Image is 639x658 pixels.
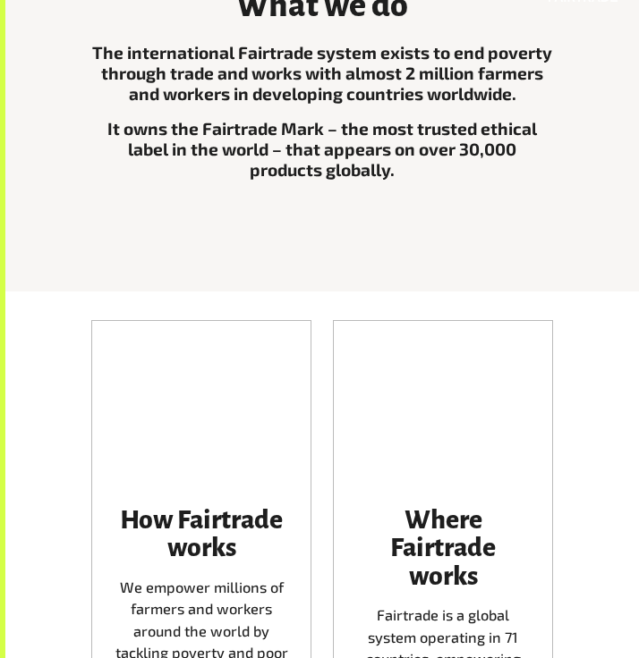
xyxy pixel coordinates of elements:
h3: How Fairtrade works [113,506,290,562]
h3: Where Fairtrade works [354,506,532,591]
p: It owns the Fairtrade Mark – the most trusted ethical label in the world – that appears on over 3... [91,118,553,180]
p: The international Fairtrade system exists to end poverty through trade and works with almost 2 mi... [91,42,553,104]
